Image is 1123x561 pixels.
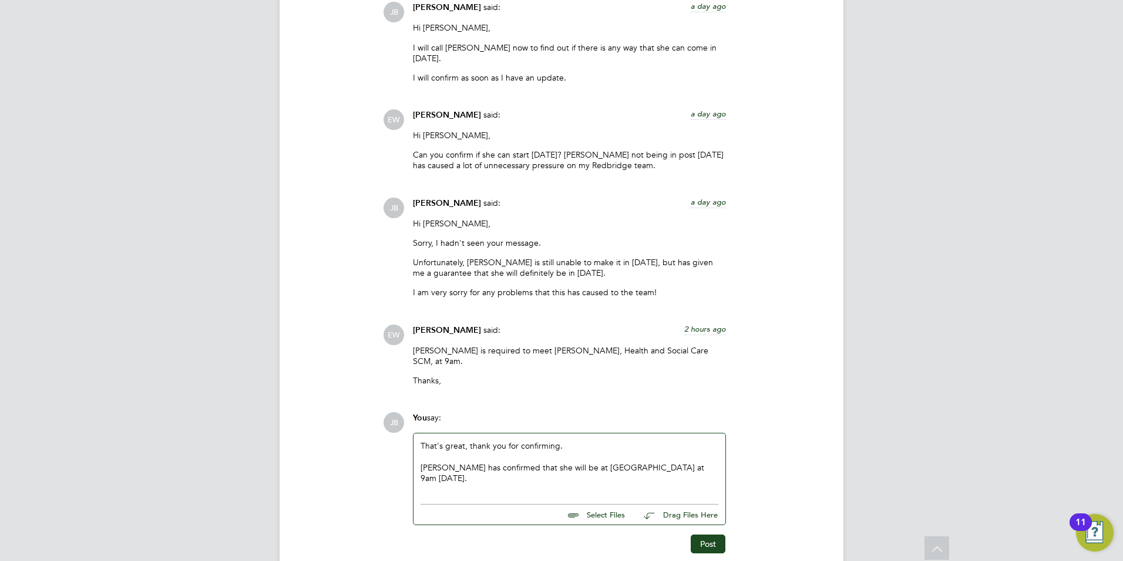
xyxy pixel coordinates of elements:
span: EW [384,109,404,130]
button: Drag Files Here [634,503,718,527]
span: [PERSON_NAME] [413,110,481,120]
button: Post [691,535,725,553]
span: JB [384,198,404,218]
span: [PERSON_NAME] [413,325,481,335]
span: said: [483,109,500,120]
div: say: [413,412,726,433]
span: [PERSON_NAME] [413,198,481,208]
span: a day ago [691,197,726,207]
p: I will confirm as soon as I have an update. [413,72,726,83]
p: Hi [PERSON_NAME], [413,22,726,33]
span: JB [384,2,404,22]
span: You [413,413,427,423]
p: Sorry, I hadn't seen your message. [413,238,726,248]
p: Hi [PERSON_NAME], [413,130,726,141]
p: Thanks, [413,375,726,386]
div: [PERSON_NAME] has confirmed that she will be at [GEOGRAPHIC_DATA] at 9am [DATE]. [421,462,718,483]
span: said: [483,198,500,208]
div: That's great, thank you for confirming. [421,440,718,491]
button: Open Resource Center, 11 new notifications [1076,514,1114,552]
p: Unfortunately, [PERSON_NAME] is still unable to make it in [DATE], but has given me a guarantee t... [413,257,726,278]
span: 2 hours ago [684,324,726,334]
div: 11 [1075,522,1086,537]
p: Can you confirm if she can start [DATE]? [PERSON_NAME] not being in post [DATE] has caused a lot ... [413,149,726,171]
span: a day ago [691,109,726,119]
p: Hi [PERSON_NAME], [413,218,726,229]
span: said: [483,325,500,335]
span: [PERSON_NAME] [413,2,481,12]
span: EW [384,325,404,345]
p: I am very sorry for any problems that this has caused to the team! [413,287,726,298]
p: [PERSON_NAME] is required to meet [PERSON_NAME], Health and Social Care SCM, at 9am. [413,345,726,366]
p: I will call [PERSON_NAME] now to find out if there is any way that she can come in [DATE]. [413,42,726,64]
span: a day ago [691,1,726,11]
span: JB [384,412,404,433]
span: said: [483,2,500,12]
